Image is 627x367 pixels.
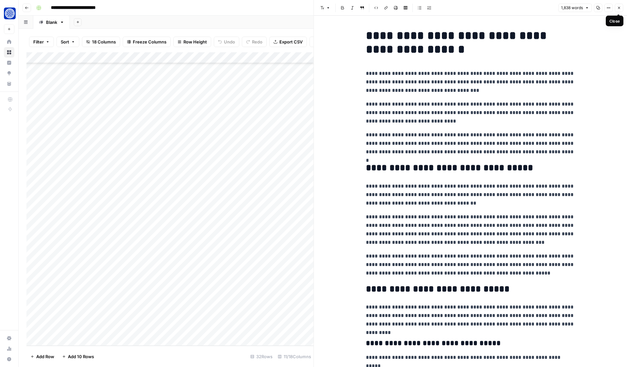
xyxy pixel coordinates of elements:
[183,39,207,45] span: Row Height
[58,351,98,362] button: Add 10 Rows
[4,343,14,354] a: Usage
[56,37,79,47] button: Sort
[4,333,14,343] a: Settings
[33,16,70,29] a: Blank
[279,39,303,45] span: Export CSV
[242,37,267,47] button: Redo
[123,37,171,47] button: Freeze Columns
[4,5,14,22] button: Workspace: Fundwell
[275,351,314,362] div: 11/18 Columns
[61,39,69,45] span: Sort
[4,37,14,47] a: Home
[4,78,14,89] a: Your Data
[173,37,211,47] button: Row Height
[4,47,14,58] a: Browse
[4,68,14,78] a: Opportunities
[609,18,620,24] div: Close
[26,351,58,362] button: Add Row
[558,4,592,12] button: 1,838 words
[82,37,120,47] button: 18 Columns
[33,39,44,45] span: Filter
[46,19,57,25] div: Blank
[269,37,307,47] button: Export CSV
[4,354,14,364] button: Help + Support
[29,37,54,47] button: Filter
[561,5,583,11] span: 1,838 words
[4,8,16,19] img: Fundwell Logo
[133,39,166,45] span: Freeze Columns
[4,58,14,68] a: Insights
[214,37,239,47] button: Undo
[252,39,262,45] span: Redo
[224,39,235,45] span: Undo
[36,353,54,360] span: Add Row
[248,351,275,362] div: 32 Rows
[68,353,94,360] span: Add 10 Rows
[92,39,116,45] span: 18 Columns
